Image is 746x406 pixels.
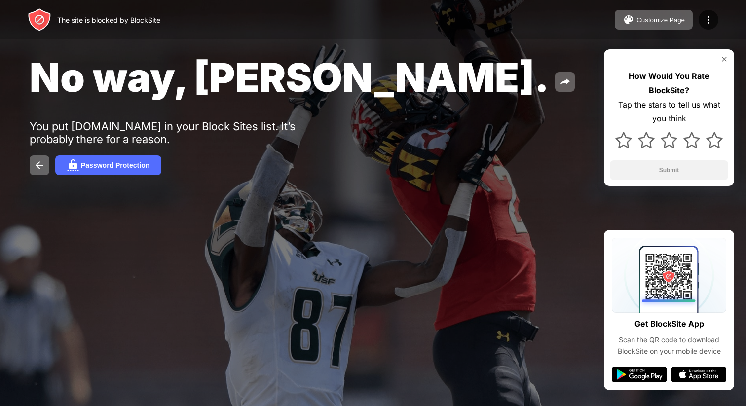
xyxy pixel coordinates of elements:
[81,161,149,169] div: Password Protection
[612,334,726,357] div: Scan the QR code to download BlockSite on your mobile device
[703,14,714,26] img: menu-icon.svg
[636,16,685,24] div: Customize Page
[706,132,723,148] img: star.svg
[610,160,728,180] button: Submit
[28,8,51,32] img: header-logo.svg
[559,76,571,88] img: share.svg
[634,317,704,331] div: Get BlockSite App
[612,238,726,313] img: qrcode.svg
[683,132,700,148] img: star.svg
[720,55,728,63] img: rate-us-close.svg
[671,367,726,382] img: app-store.svg
[67,159,79,171] img: password.svg
[610,98,728,126] div: Tap the stars to tell us what you think
[615,10,693,30] button: Customize Page
[34,159,45,171] img: back.svg
[623,14,634,26] img: pallet.svg
[612,367,667,382] img: google-play.svg
[615,132,632,148] img: star.svg
[30,120,335,146] div: You put [DOMAIN_NAME] in your Block Sites list. It’s probably there for a reason.
[57,16,160,24] div: The site is blocked by BlockSite
[30,53,549,101] span: No way, [PERSON_NAME].
[661,132,677,148] img: star.svg
[638,132,655,148] img: star.svg
[55,155,161,175] button: Password Protection
[610,69,728,98] div: How Would You Rate BlockSite?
